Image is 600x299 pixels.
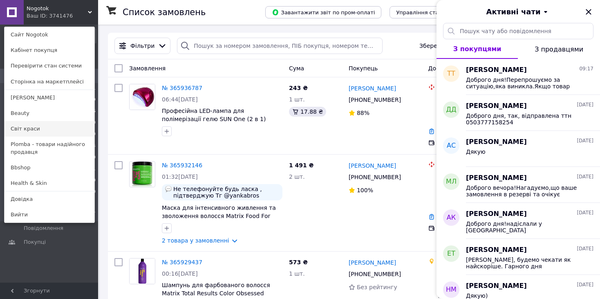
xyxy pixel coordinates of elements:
[27,12,61,20] div: Ваш ID: 3741476
[347,94,403,106] div: [PHONE_NUMBER]
[437,39,518,59] button: З покупцями
[486,7,540,17] span: Активні чати
[27,5,88,12] span: Nogotok
[577,101,593,108] span: [DATE]
[419,42,479,50] span: Збережені фільтри:
[390,6,465,18] button: Управління статусами
[130,42,154,50] span: Фільтри
[289,259,308,265] span: 573 ₴
[173,186,279,199] span: Не телефонуйте будь ласка , підтверджую Тг @yankabros
[443,23,593,39] input: Пошук чату або повідомлення
[347,268,403,280] div: [PHONE_NUMBER]
[289,96,305,103] span: 1 шт.
[289,65,304,72] span: Cума
[130,84,155,110] img: Фото товару
[577,245,593,252] span: [DATE]
[518,39,600,59] button: З продавцями
[437,239,600,275] button: ЕТ[PERSON_NAME][DATE][PERSON_NAME], будемо чекати як найскоріше. Гарного дня
[466,148,486,155] span: Дякую
[4,207,94,223] a: Вийти
[396,9,459,16] span: Управління статусами
[577,281,593,288] span: [DATE]
[289,162,314,169] span: 1 491 ₴
[162,270,198,277] span: 00:16[DATE]
[577,209,593,216] span: [DATE]
[4,90,94,106] a: [PERSON_NAME]
[466,76,582,90] span: Доброго дня!Перепрошуємо за ситуацію,яка виникла.Якщо товар має збережений товарний вигляд та зап...
[129,258,155,284] a: Фото товару
[466,101,527,111] span: [PERSON_NAME]
[453,45,501,53] span: З покупцями
[130,259,155,284] img: Фото товару
[447,141,456,151] span: АС
[447,69,455,79] span: ТТ
[466,220,582,234] span: Доброго дня!надіслали у [GEOGRAPHIC_DATA]
[162,205,276,227] a: Маска для інтенсивного живлення та зволоження волосся Matrix Food For Soft 500 мл
[162,85,202,91] a: № 365936787
[4,58,94,74] a: Перевірити стан системи
[535,45,583,53] span: З продавцями
[349,65,378,72] span: Покупець
[129,65,166,72] span: Замовлення
[579,65,593,72] span: 09:17
[466,184,582,198] span: Доброго вечора!Нагадуємо,що ваше замовлення в резерві та очікує оплату,дякуємо.
[466,137,527,147] span: [PERSON_NAME]
[162,259,202,265] a: № 365929437
[349,162,396,170] a: [PERSON_NAME]
[428,65,488,72] span: Доставка та оплата
[4,27,94,43] a: Сайт Nogotok
[129,161,155,187] a: Фото товару
[446,285,457,295] span: НМ
[162,108,266,130] a: Професійна LED-лампа для полімерізації гелю SUN One (2 в 1) LED/UV Pink 48W
[165,186,172,192] img: :speech_balloon:
[466,292,488,299] span: Дякую)
[347,171,403,183] div: [PHONE_NUMBER]
[162,173,198,180] span: 01:32[DATE]
[24,225,63,232] span: Повідомлення
[446,177,457,187] span: МЛ
[357,187,373,193] span: 100%
[4,160,94,175] a: Bbshop
[4,121,94,137] a: Світ краси
[437,59,600,95] button: ТТ[PERSON_NAME]09:17Доброго дня!Перепрошуємо за ситуацію,яка виникла.Якщо товар має збережений то...
[4,43,94,58] a: Кабінет покупця
[577,173,593,180] span: [DATE]
[437,167,600,203] button: МЛ[PERSON_NAME][DATE]Доброго вечора!Нагадуємо,що ваше замовлення в резерві та очікує оплату,дякуємо.
[466,245,527,255] span: [PERSON_NAME]
[466,65,527,75] span: [PERSON_NAME]
[272,9,375,16] span: Завантажити звіт по пром-оплаті
[459,7,577,17] button: Активні чати
[289,85,308,91] span: 243 ₴
[466,256,582,270] span: [PERSON_NAME], будемо чекати як найскоріше. Гарного дня
[4,191,94,207] a: Довідка
[466,173,527,183] span: [PERSON_NAME]
[123,7,206,17] h1: Список замовлень
[4,137,94,160] a: Plomba - товари надійного продавця
[4,106,94,121] a: Beauty
[584,7,593,17] button: Закрити
[349,259,396,267] a: [PERSON_NAME]
[265,6,381,18] button: Завантажити звіт по пром-оплаті
[437,95,600,131] button: ДД[PERSON_NAME][DATE]Доброго дня, так, відправлена ттн 0503777158254
[24,238,46,246] span: Покупці
[4,74,94,90] a: Сторінка на маркетплейсі
[357,284,397,290] span: Без рейтингу
[162,237,229,244] a: 2 товара у замовленні
[177,38,383,54] input: Пошук за номером замовлення, ПІБ покупця, номером телефону, Email, номером накладної
[437,131,600,167] button: АС[PERSON_NAME][DATE]Дякую
[289,107,326,117] div: 17.88 ₴
[162,96,198,103] span: 06:44[DATE]
[357,110,369,116] span: 88%
[446,105,457,115] span: ДД
[349,84,396,92] a: [PERSON_NAME]
[466,112,582,126] span: Доброго дня, так, відправлена ттн 0503777158254
[289,173,305,180] span: 2 шт.
[437,203,600,239] button: АК[PERSON_NAME][DATE]Доброго дня!надіслали у [GEOGRAPHIC_DATA]
[447,249,455,259] span: ЕТ
[4,175,94,191] a: Health & Skin
[447,213,456,223] span: АК
[289,270,305,277] span: 1 шт.
[132,162,152,187] img: Фото товару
